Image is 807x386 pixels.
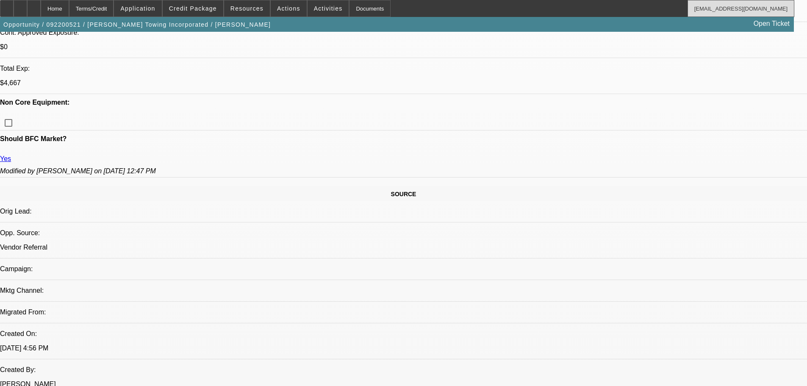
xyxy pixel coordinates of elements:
[391,191,416,197] span: SOURCE
[314,5,343,12] span: Activities
[163,0,223,17] button: Credit Package
[277,5,300,12] span: Actions
[308,0,349,17] button: Activities
[230,5,263,12] span: Resources
[750,17,793,31] a: Open Ticket
[224,0,270,17] button: Resources
[3,21,271,28] span: Opportunity / 092200521 / [PERSON_NAME] Towing Incorporated / [PERSON_NAME]
[120,5,155,12] span: Application
[114,0,161,17] button: Application
[169,5,217,12] span: Credit Package
[271,0,307,17] button: Actions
